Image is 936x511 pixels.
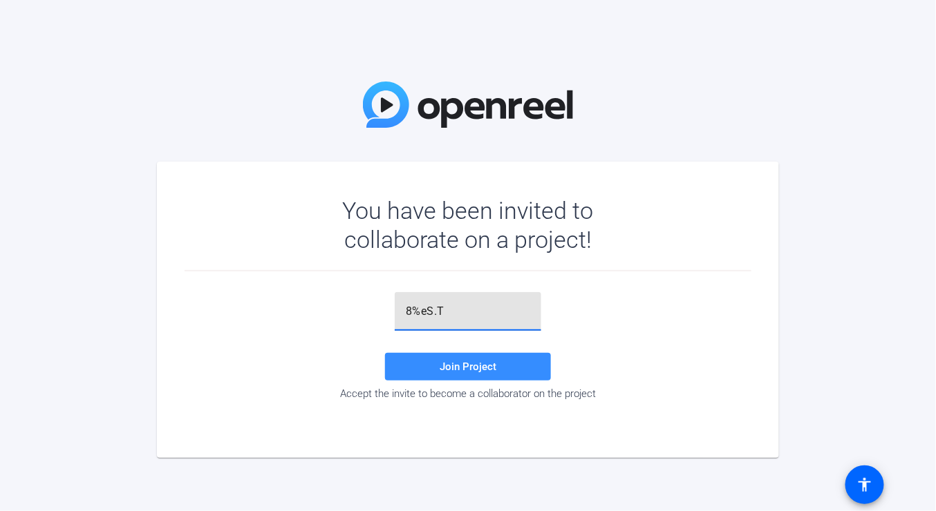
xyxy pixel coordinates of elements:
[857,476,873,493] mat-icon: accessibility
[406,303,530,320] input: Password
[303,196,634,254] div: You have been invited to collaborate on a project!
[440,360,496,373] span: Join Project
[385,353,551,380] button: Join Project
[363,81,573,128] img: OpenReel Logo
[185,387,751,400] div: Accept the invite to become a collaborator on the project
